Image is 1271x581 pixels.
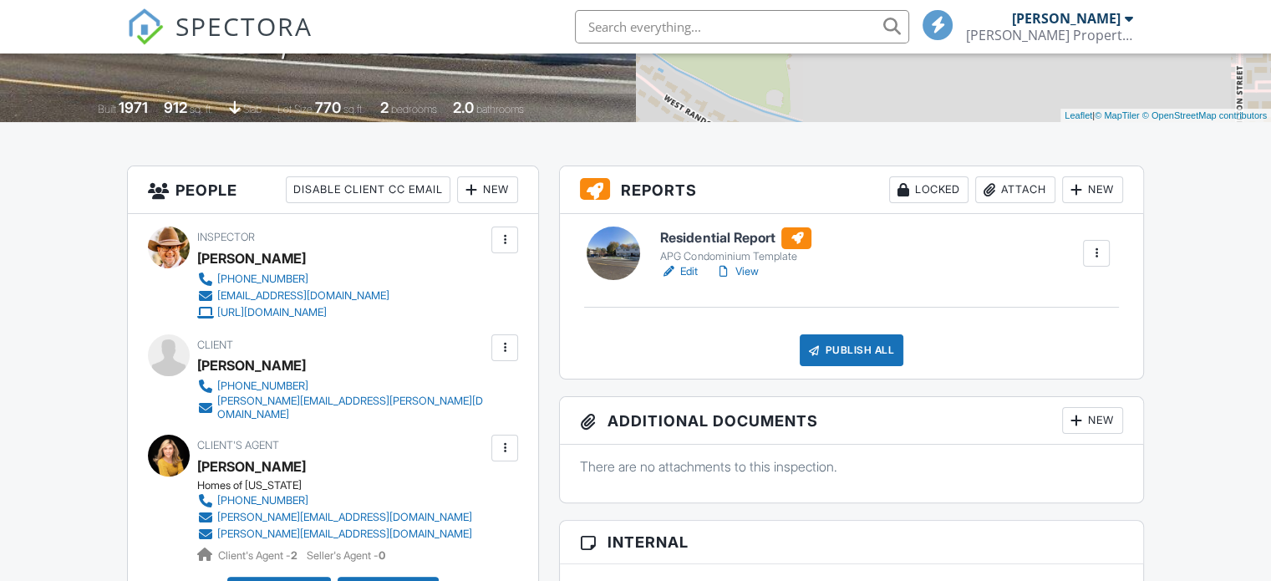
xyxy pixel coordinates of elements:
[197,439,279,451] span: Client's Agent
[217,273,308,286] div: [PHONE_NUMBER]
[660,263,698,280] a: Edit
[127,23,313,58] a: SPECTORA
[714,263,758,280] a: View
[1062,176,1123,203] div: New
[277,103,313,115] span: Lot Size
[197,378,487,395] a: [PHONE_NUMBER]
[197,526,472,543] a: [PERSON_NAME][EMAIL_ADDRESS][DOMAIN_NAME]
[217,527,472,541] div: [PERSON_NAME][EMAIL_ADDRESS][DOMAIN_NAME]
[966,27,1133,43] div: Anderson Property Group, Inc.
[343,103,364,115] span: sq.ft.
[197,271,389,288] a: [PHONE_NUMBER]
[217,395,487,421] div: [PERSON_NAME][EMAIL_ADDRESS][PERSON_NAME][DOMAIN_NAME]
[217,511,472,524] div: [PERSON_NAME][EMAIL_ADDRESS][DOMAIN_NAME]
[379,549,385,562] strong: 0
[307,549,385,562] span: Seller's Agent -
[476,103,524,115] span: bathrooms
[128,166,538,214] h3: People
[175,8,313,43] span: SPECTORA
[164,99,187,116] div: 912
[800,334,904,366] div: Publish All
[560,166,1143,214] h3: Reports
[197,479,486,492] div: Homes of [US_STATE]
[457,176,518,203] div: New
[391,103,437,115] span: bedrooms
[197,246,306,271] div: [PERSON_NAME]
[660,227,811,264] a: Residential Report APG Condominium Template
[575,10,909,43] input: Search everything...
[197,288,389,304] a: [EMAIL_ADDRESS][DOMAIN_NAME]
[889,176,969,203] div: Locked
[197,304,389,321] a: [URL][DOMAIN_NAME]
[197,353,306,378] div: [PERSON_NAME]
[217,289,389,303] div: [EMAIL_ADDRESS][DOMAIN_NAME]
[560,397,1143,445] h3: Additional Documents
[217,380,308,393] div: [PHONE_NUMBER]
[1060,109,1271,123] div: |
[660,250,811,263] div: APG Condominium Template
[1065,110,1092,120] a: Leaflet
[1142,110,1267,120] a: © OpenStreetMap contributors
[190,103,213,115] span: sq. ft.
[1062,407,1123,434] div: New
[197,454,306,479] a: [PERSON_NAME]
[660,227,811,249] h6: Residential Report
[197,492,472,509] a: [PHONE_NUMBER]
[98,103,116,115] span: Built
[315,99,341,116] div: 770
[580,457,1123,476] p: There are no attachments to this inspection.
[217,306,327,319] div: [URL][DOMAIN_NAME]
[286,176,450,203] div: Disable Client CC Email
[127,8,164,45] img: The Best Home Inspection Software - Spectora
[1012,10,1121,27] div: [PERSON_NAME]
[291,549,297,562] strong: 2
[380,99,389,116] div: 2
[197,339,233,351] span: Client
[243,103,262,115] span: slab
[560,521,1143,564] h3: Internal
[218,549,300,562] span: Client's Agent -
[217,494,308,507] div: [PHONE_NUMBER]
[197,395,487,421] a: [PERSON_NAME][EMAIL_ADDRESS][PERSON_NAME][DOMAIN_NAME]
[119,99,148,116] div: 1971
[453,99,474,116] div: 2.0
[1095,110,1140,120] a: © MapTiler
[197,231,255,243] span: Inspector
[197,509,472,526] a: [PERSON_NAME][EMAIL_ADDRESS][DOMAIN_NAME]
[975,176,1055,203] div: Attach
